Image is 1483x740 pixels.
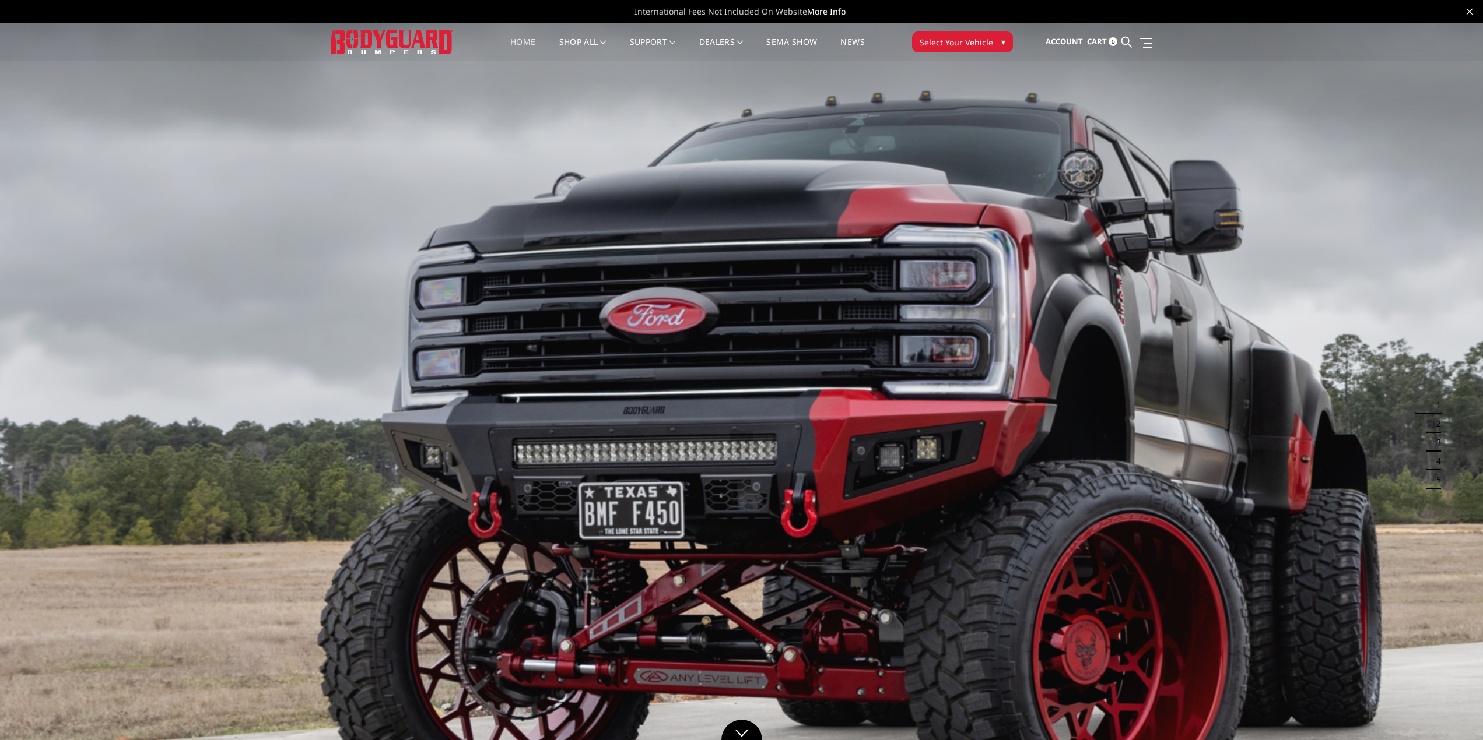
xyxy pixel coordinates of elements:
[1001,36,1005,48] span: ▾
[1429,452,1441,470] button: 4 of 5
[1429,433,1441,452] button: 3 of 5
[1046,36,1083,47] span: Account
[766,38,817,61] a: SEMA Show
[510,38,535,61] a: Home
[559,38,606,61] a: shop all
[699,38,744,61] a: Dealers
[1429,470,1441,489] button: 5 of 5
[1109,37,1117,46] span: 0
[1046,26,1083,58] a: Account
[1429,414,1441,433] button: 2 of 5
[840,38,864,61] a: News
[1429,396,1441,414] button: 1 of 5
[1087,26,1117,58] a: Cart 0
[721,720,762,740] a: Click to Down
[1087,36,1107,47] span: Cart
[807,6,846,17] a: More Info
[630,38,676,61] a: Support
[912,31,1013,52] button: Select Your Vehicle
[331,30,453,54] img: BODYGUARD BUMPERS
[920,36,993,48] span: Select Your Vehicle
